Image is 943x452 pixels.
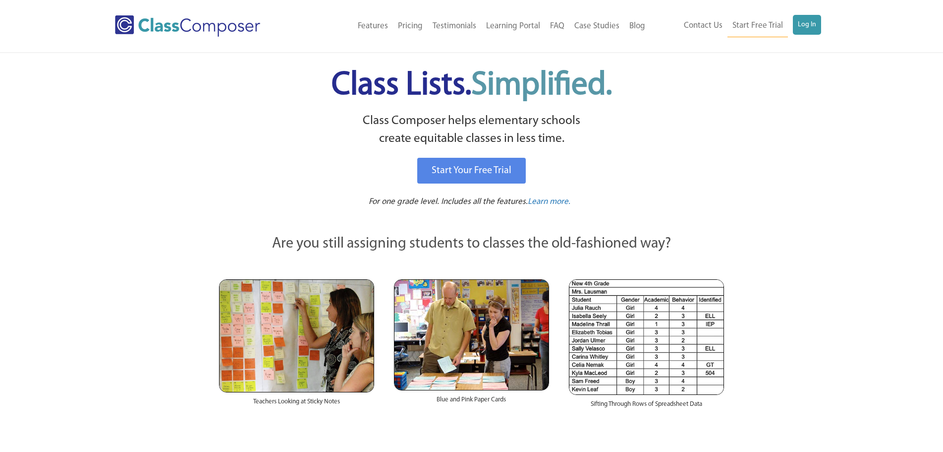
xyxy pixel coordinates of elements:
a: FAQ [545,15,569,37]
div: Teachers Looking at Sticky Notes [219,392,374,416]
img: Class Composer [115,15,260,37]
div: Sifting Through Rows of Spreadsheet Data [569,395,724,419]
img: Blue and Pink Paper Cards [394,279,549,390]
a: Case Studies [569,15,624,37]
span: Class Lists. [332,69,612,102]
a: Contact Us [679,15,727,37]
a: Features [353,15,393,37]
p: Are you still assigning students to classes the old-fashioned way? [219,233,724,255]
a: Start Your Free Trial [417,158,526,184]
a: Learn more. [528,196,570,208]
img: Teachers Looking at Sticky Notes [219,279,374,392]
span: For one grade level. Includes all the features. [369,197,528,206]
a: Pricing [393,15,428,37]
span: Simplified. [471,69,612,102]
a: Testimonials [428,15,481,37]
nav: Header Menu [301,15,650,37]
div: Blue and Pink Paper Cards [394,390,549,414]
a: Log In [793,15,821,35]
span: Learn more. [528,197,570,206]
a: Start Free Trial [727,15,788,37]
a: Learning Portal [481,15,545,37]
span: Start Your Free Trial [432,166,511,176]
a: Blog [624,15,650,37]
img: Spreadsheets [569,279,724,395]
nav: Header Menu [650,15,821,37]
p: Class Composer helps elementary schools create equitable classes in less time. [218,112,726,148]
